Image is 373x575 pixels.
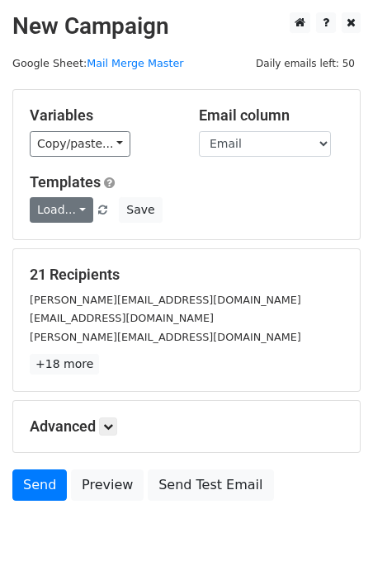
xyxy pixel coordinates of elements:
iframe: Chat Widget [290,496,373,575]
span: Daily emails left: 50 [250,54,361,73]
a: +18 more [30,354,99,375]
a: Copy/paste... [30,131,130,157]
a: Mail Merge Master [87,57,183,69]
a: Templates [30,173,101,191]
small: [PERSON_NAME][EMAIL_ADDRESS][DOMAIN_NAME] [30,294,301,306]
a: Send [12,469,67,501]
h5: Variables [30,106,174,125]
small: [EMAIL_ADDRESS][DOMAIN_NAME] [30,312,214,324]
button: Save [119,197,162,223]
h2: New Campaign [12,12,361,40]
h5: Email column [199,106,343,125]
small: [PERSON_NAME][EMAIL_ADDRESS][DOMAIN_NAME] [30,331,301,343]
a: Send Test Email [148,469,273,501]
a: Preview [71,469,144,501]
a: Load... [30,197,93,223]
a: Daily emails left: 50 [250,57,361,69]
small: Google Sheet: [12,57,184,69]
h5: 21 Recipients [30,266,343,284]
h5: Advanced [30,417,343,436]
